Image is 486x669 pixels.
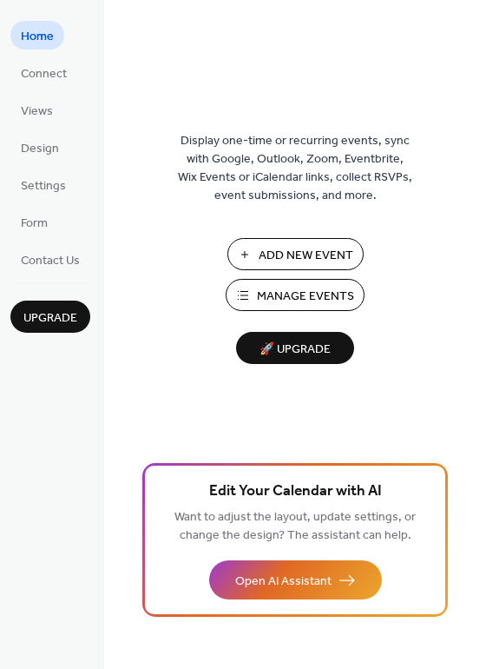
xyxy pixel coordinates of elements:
[235,573,332,591] span: Open AI Assistant
[10,96,63,124] a: Views
[10,208,58,236] a: Form
[257,288,354,306] span: Manage Events
[174,506,416,547] span: Want to adjust the layout, update settings, or change the design? The assistant can help.
[246,338,344,361] span: 🚀 Upgrade
[21,140,59,158] span: Design
[227,238,364,270] button: Add New Event
[10,21,64,50] a: Home
[10,245,90,274] a: Contact Us
[21,65,67,83] span: Connect
[10,301,90,333] button: Upgrade
[21,177,66,195] span: Settings
[10,170,76,199] a: Settings
[236,332,354,364] button: 🚀 Upgrade
[178,132,412,205] span: Display one-time or recurring events, sync with Google, Outlook, Zoom, Eventbrite, Wix Events or ...
[10,58,77,87] a: Connect
[209,560,382,599] button: Open AI Assistant
[259,247,353,265] span: Add New Event
[21,215,48,233] span: Form
[209,480,382,504] span: Edit Your Calendar with AI
[21,28,54,46] span: Home
[23,309,77,328] span: Upgrade
[21,252,80,270] span: Contact Us
[21,103,53,121] span: Views
[226,279,364,311] button: Manage Events
[10,133,69,162] a: Design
